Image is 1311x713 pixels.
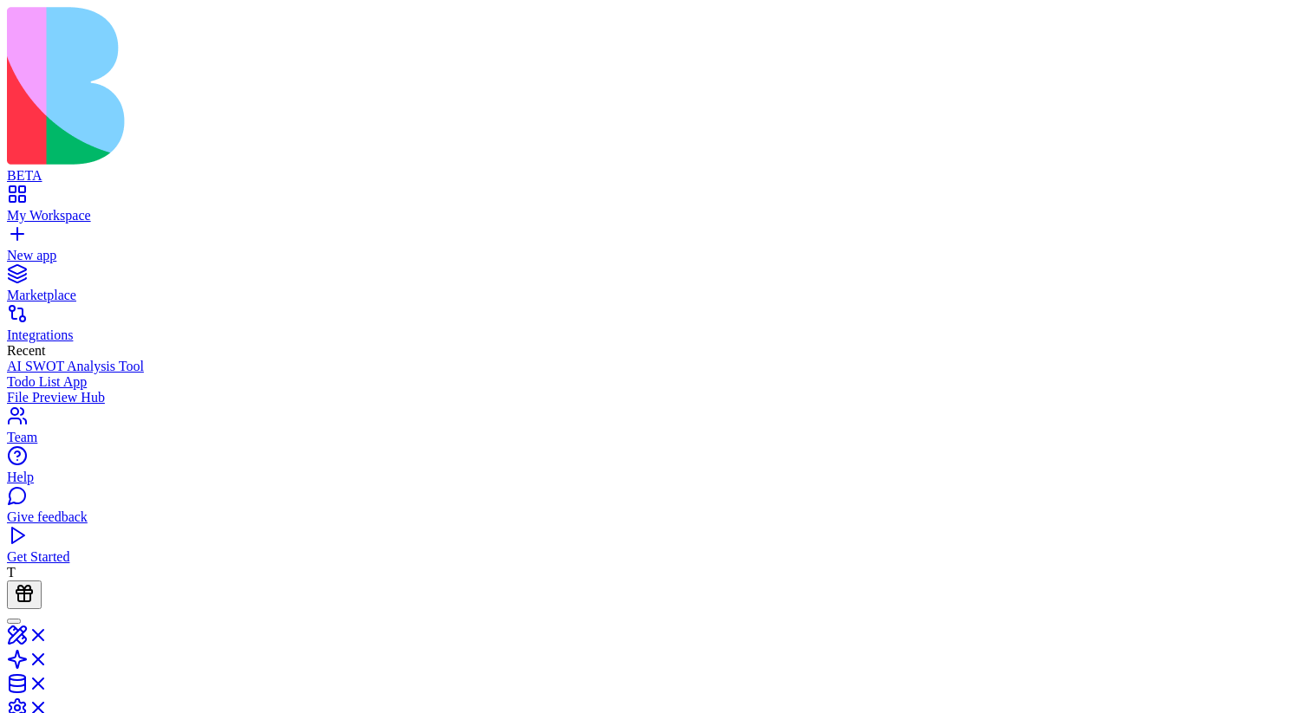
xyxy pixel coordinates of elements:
a: New app [7,232,1304,263]
div: BETA [7,168,1304,184]
a: Todo List App [7,374,1304,390]
span: T [7,565,16,580]
a: AI SWOT Analysis Tool [7,359,1304,374]
div: Integrations [7,327,1304,343]
a: Get Started [7,534,1304,565]
a: File Preview Hub [7,390,1304,405]
div: Marketplace [7,288,1304,303]
a: BETA [7,152,1304,184]
a: Integrations [7,312,1304,343]
a: My Workspace [7,192,1304,224]
a: Give feedback [7,494,1304,525]
div: Team [7,430,1304,445]
span: Recent [7,343,45,358]
div: Give feedback [7,509,1304,525]
div: Help [7,470,1304,485]
div: My Workspace [7,208,1304,224]
div: Get Started [7,549,1304,565]
div: New app [7,248,1304,263]
a: Team [7,414,1304,445]
img: logo [7,7,704,165]
a: Marketplace [7,272,1304,303]
a: Help [7,454,1304,485]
